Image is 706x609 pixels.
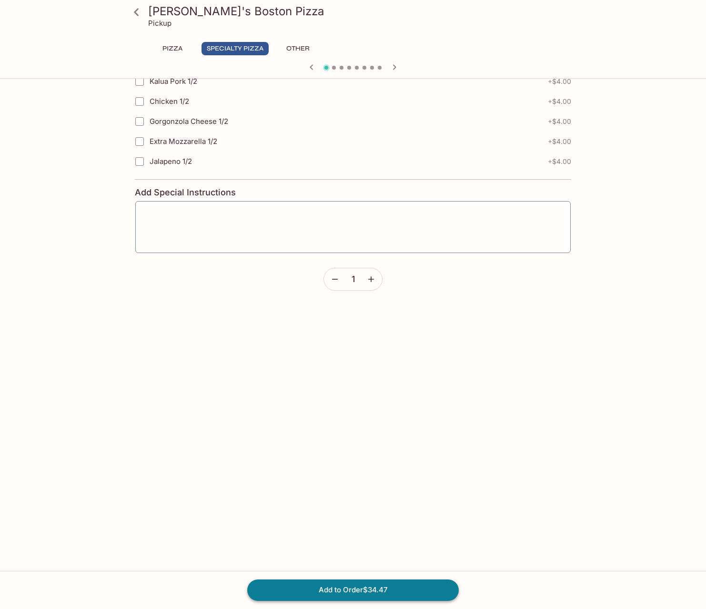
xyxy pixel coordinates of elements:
[151,42,194,55] button: Pizza
[276,42,319,55] button: Other
[352,274,355,284] span: 1
[548,78,571,85] span: + $4.00
[148,19,171,28] p: Pickup
[548,158,571,165] span: + $4.00
[548,98,571,105] span: + $4.00
[148,4,574,19] h3: [PERSON_NAME]'s Boston Pizza
[150,137,217,146] span: Extra Mozzarella 1/2
[548,138,571,145] span: + $4.00
[150,77,197,86] span: Kalua Pork 1/2
[150,117,228,126] span: Gorgonzola Cheese 1/2
[202,42,269,55] button: Specialty Pizza
[135,187,571,198] h4: Add Special Instructions
[548,118,571,125] span: + $4.00
[150,157,192,166] span: Jalapeno 1/2
[247,579,459,600] button: Add to Order$34.47
[150,97,189,106] span: Chicken 1/2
